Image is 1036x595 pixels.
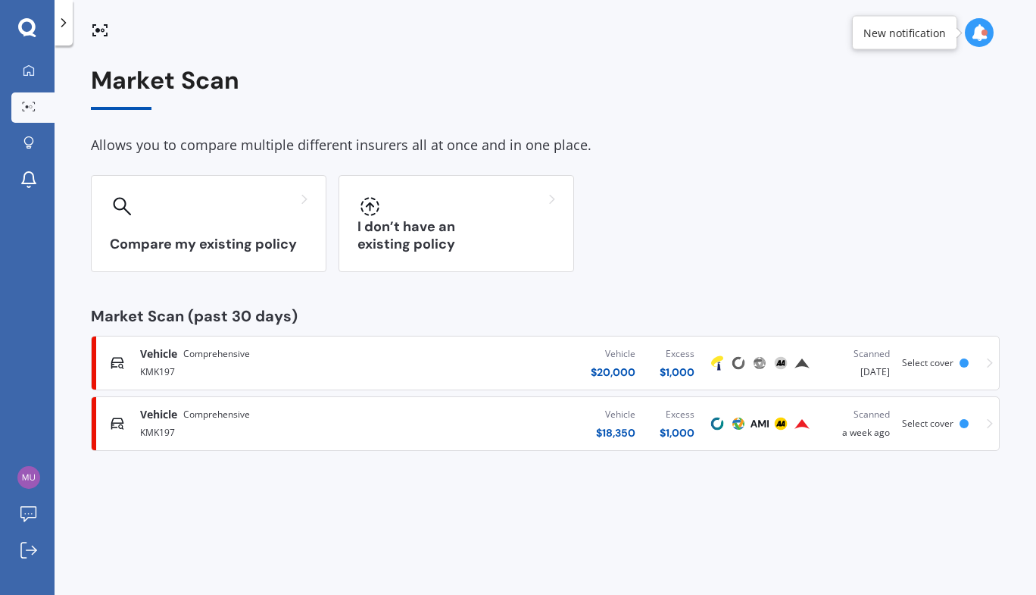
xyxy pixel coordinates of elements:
[91,134,1000,157] div: Allows you to compare multiple different insurers all at once and in one place.
[91,67,1000,110] div: Market Scan
[863,25,946,40] div: New notification
[91,308,1000,324] div: Market Scan (past 30 days)
[17,466,40,489] img: 66415fdccb31d837759d2c673b2a03a6
[902,417,953,430] span: Select cover
[708,354,726,372] img: Tower
[772,415,790,433] img: AA
[708,415,726,433] img: Cove
[660,346,694,362] div: Excess
[660,365,694,380] div: $ 1,000
[772,354,790,372] img: AA
[750,354,769,372] img: Protecta
[140,346,177,362] span: Vehicle
[660,425,694,440] div: $ 1,000
[140,362,408,380] div: KMK197
[596,407,635,422] div: Vehicle
[591,346,635,362] div: Vehicle
[825,407,890,440] div: a week ago
[183,407,250,422] span: Comprehensive
[729,415,747,433] img: Protecta
[902,356,953,369] span: Select cover
[357,218,555,253] h3: I don’t have an existing policy
[825,407,890,422] div: Scanned
[793,415,811,433] img: Provident
[591,365,635,380] div: $ 20,000
[729,354,747,372] img: Cove
[825,346,890,362] div: Scanned
[596,425,635,440] div: $ 18,350
[660,407,694,422] div: Excess
[110,236,307,253] h3: Compare my existing policy
[91,396,1000,451] a: VehicleComprehensiveKMK197Vehicle$18,350Excess$1,000CoveProtectaAMIAAProvidentScanneda week agoSe...
[825,346,890,380] div: [DATE]
[91,336,1000,390] a: VehicleComprehensiveKMK197Vehicle$20,000Excess$1,000TowerCoveProtectaAAProvidentScanned[DATE]Sele...
[140,407,177,422] span: Vehicle
[140,422,408,440] div: KMK197
[793,354,811,372] img: Provident
[750,415,769,433] img: AMI
[183,346,250,362] span: Comprehensive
